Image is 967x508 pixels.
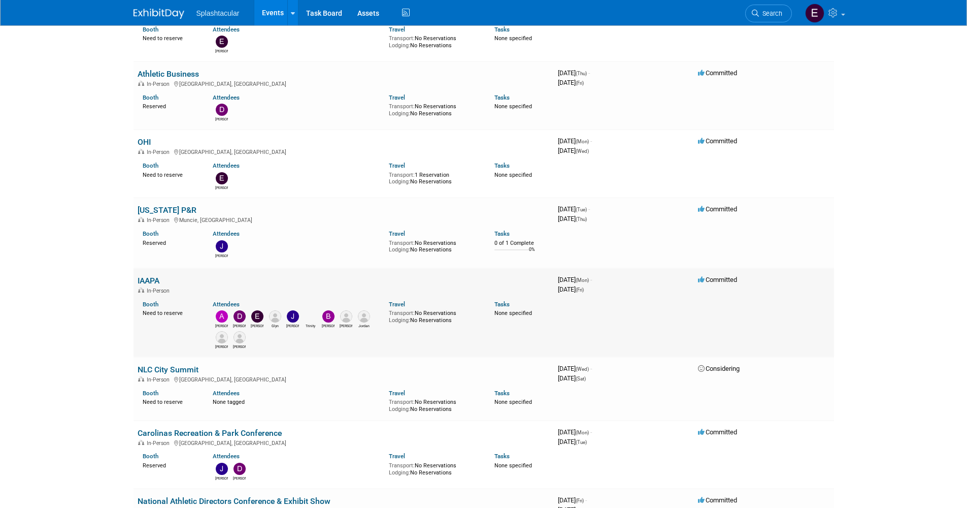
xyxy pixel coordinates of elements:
span: Committed [698,428,737,436]
div: No Reservations No Reservations [389,460,479,476]
span: Lodging: [389,178,410,185]
img: Enrico Rossi [805,4,824,23]
div: [GEOGRAPHIC_DATA], [GEOGRAPHIC_DATA] [138,147,550,155]
div: No Reservations No Reservations [389,238,479,253]
span: [DATE] [558,147,589,154]
div: Brian Faulkner [322,323,335,329]
span: (Thu) [576,71,587,76]
span: - [585,496,587,504]
span: Transport: [389,310,415,316]
img: In-Person Event [138,81,144,86]
span: [DATE] [558,285,584,293]
span: Committed [698,496,737,504]
div: Need to reserve [143,308,198,317]
a: Carolinas Recreation & Park Conference [138,428,282,438]
a: Tasks [494,453,510,460]
span: - [590,365,592,372]
div: Drew Ford [233,475,246,481]
img: Drew Ford [234,310,246,323]
span: (Thu) [576,216,587,222]
div: Reserved [143,460,198,469]
div: [GEOGRAPHIC_DATA], [GEOGRAPHIC_DATA] [138,79,550,87]
img: Brian Faulkner [322,310,335,323]
span: Transport: [389,240,415,246]
div: Luke Stowell [233,343,246,350]
a: Booth [143,453,158,460]
span: (Wed) [576,148,589,154]
a: Attendees [213,230,240,237]
span: [DATE] [558,428,592,436]
span: (Mon) [576,277,589,283]
span: [DATE] [558,496,587,504]
img: Luke Stowell [234,331,246,343]
span: None specified [494,399,532,405]
span: Search [759,10,782,17]
span: Committed [698,276,737,283]
span: (Fri) [576,498,584,503]
span: (Tue) [576,207,587,212]
span: In-Person [147,217,173,224]
span: In-Person [147,288,173,294]
div: Glyn Jones [269,323,281,329]
span: In-Person [147,440,173,447]
div: Randy Reinhardt [215,343,228,350]
span: None specified [494,35,532,42]
div: Alex Weidman [215,323,228,329]
div: None tagged [213,397,381,406]
span: Transport: [389,35,415,42]
a: Booth [143,94,158,101]
span: [DATE] [558,438,587,446]
span: Lodging: [389,469,410,476]
img: In-Person Event [138,288,144,293]
div: No Reservations No Reservations [389,33,479,49]
img: Jordan Reinhardt [358,310,370,323]
div: Drew Ford [215,116,228,122]
img: In-Person Event [138,149,144,154]
span: - [588,69,590,77]
a: Travel [389,390,405,397]
img: Trinity Lawson [305,310,317,323]
a: Attendees [213,26,240,33]
span: (Wed) [576,366,589,372]
span: (Sat) [576,376,586,382]
div: [GEOGRAPHIC_DATA], [GEOGRAPHIC_DATA] [138,375,550,383]
span: Lodging: [389,406,410,412]
span: (Fri) [576,287,584,293]
a: Tasks [494,26,510,33]
img: Brian McMican [340,310,352,323]
div: Enrico Rossi [215,48,228,54]
div: Enrico Rossi [251,323,263,329]
a: [US_STATE] P&R [138,205,196,215]
span: [DATE] [558,79,584,86]
a: NLC City Summit [138,365,198,374]
span: None specified [494,462,532,469]
div: Jordan Reinhardt [357,323,370,329]
span: (Fri) [576,80,584,86]
a: Tasks [494,230,510,237]
span: [DATE] [558,365,592,372]
span: Committed [698,205,737,213]
div: No Reservations No Reservations [389,397,479,412]
img: Jimmy Nigh [216,463,228,475]
span: Considering [698,365,740,372]
a: Tasks [494,390,510,397]
img: Enrico Rossi [216,36,228,48]
img: Glyn Jones [269,310,281,323]
span: (Mon) [576,430,589,435]
span: - [590,276,592,283]
a: National Athletic Directors Conference & Exhibit Show [138,496,330,506]
img: ExhibitDay [134,9,184,19]
a: Travel [389,453,405,460]
span: (Tue) [576,439,587,445]
span: [DATE] [558,215,587,223]
span: Lodging: [389,42,410,49]
span: Splashtacular [196,9,240,17]
span: In-Person [147,81,173,87]
span: [DATE] [558,137,592,145]
div: Need to reserve [143,170,198,179]
span: - [590,428,592,436]
div: Muncie, [GEOGRAPHIC_DATA] [138,215,550,224]
div: Brian McMican [340,323,352,329]
span: In-Person [147,149,173,155]
a: Travel [389,162,405,169]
